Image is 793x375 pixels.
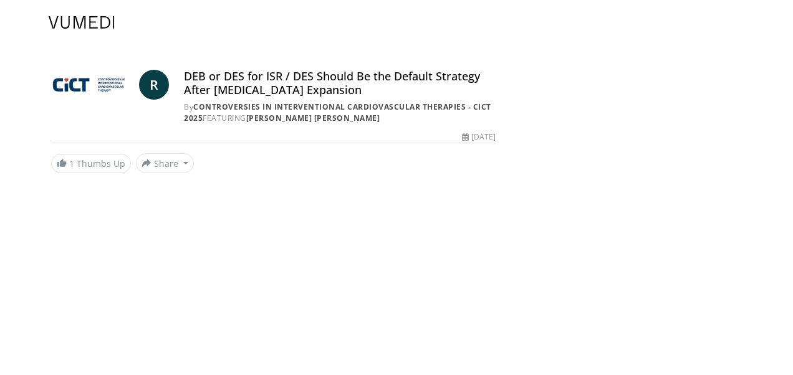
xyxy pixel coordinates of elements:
a: Controversies in Interventional Cardiovascular Therapies - CICT 2025 [184,102,491,123]
img: VuMedi Logo [49,16,115,29]
a: 1 Thumbs Up [51,154,131,173]
div: By FEATURING [184,102,496,124]
img: Controversies in Interventional Cardiovascular Therapies - CICT 2025 [51,70,134,100]
a: [PERSON_NAME] [PERSON_NAME] [246,113,380,123]
a: R [139,70,169,100]
h4: DEB or DES for ISR / DES Should Be the Default Strategy After [MEDICAL_DATA] Expansion [184,70,496,97]
div: [DATE] [462,131,496,143]
button: Share [136,153,194,173]
span: 1 [69,158,74,169]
